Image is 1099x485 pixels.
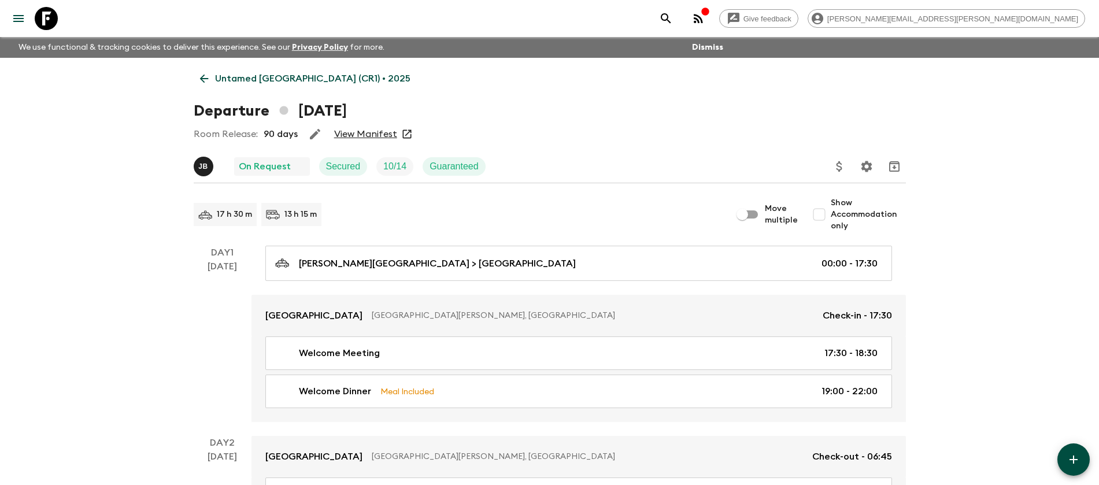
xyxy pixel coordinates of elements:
[380,385,434,398] p: Meal Included
[372,451,803,462] p: [GEOGRAPHIC_DATA][PERSON_NAME], [GEOGRAPHIC_DATA]
[194,160,216,169] span: Joe Bernini
[198,162,208,171] p: J B
[194,436,251,450] p: Day 2
[194,246,251,260] p: Day 1
[855,155,878,178] button: Settings
[194,157,216,176] button: JB
[217,209,252,220] p: 17 h 30 m
[265,375,892,408] a: Welcome DinnerMeal Included19:00 - 22:00
[689,39,726,55] button: Dismiss
[737,14,798,23] span: Give feedback
[326,160,361,173] p: Secured
[821,14,1085,23] span: [PERSON_NAME][EMAIL_ADDRESS][PERSON_NAME][DOMAIN_NAME]
[239,160,291,173] p: On Request
[765,203,798,226] span: Move multiple
[299,257,576,271] p: [PERSON_NAME][GEOGRAPHIC_DATA] > [GEOGRAPHIC_DATA]
[208,260,237,422] div: [DATE]
[719,9,798,28] a: Give feedback
[194,99,347,123] h1: Departure [DATE]
[265,450,362,464] p: [GEOGRAPHIC_DATA]
[823,309,892,323] p: Check-in - 17:30
[822,257,878,271] p: 00:00 - 17:30
[7,7,30,30] button: menu
[654,7,678,30] button: search adventures
[265,246,892,281] a: [PERSON_NAME][GEOGRAPHIC_DATA] > [GEOGRAPHIC_DATA]00:00 - 17:30
[194,127,258,141] p: Room Release:
[299,384,371,398] p: Welcome Dinner
[292,43,348,51] a: Privacy Policy
[383,160,406,173] p: 10 / 14
[334,128,397,140] a: View Manifest
[251,295,906,336] a: [GEOGRAPHIC_DATA][GEOGRAPHIC_DATA][PERSON_NAME], [GEOGRAPHIC_DATA]Check-in - 17:30
[215,72,410,86] p: Untamed [GEOGRAPHIC_DATA] (CR1) • 2025
[264,127,298,141] p: 90 days
[265,309,362,323] p: [GEOGRAPHIC_DATA]
[14,37,389,58] p: We use functional & tracking cookies to deliver this experience. See our for more.
[812,450,892,464] p: Check-out - 06:45
[299,346,380,360] p: Welcome Meeting
[376,157,413,176] div: Trip Fill
[824,346,878,360] p: 17:30 - 18:30
[194,67,417,90] a: Untamed [GEOGRAPHIC_DATA] (CR1) • 2025
[284,209,317,220] p: 13 h 15 m
[808,9,1085,28] div: [PERSON_NAME][EMAIL_ADDRESS][PERSON_NAME][DOMAIN_NAME]
[822,384,878,398] p: 19:00 - 22:00
[319,157,368,176] div: Secured
[265,336,892,370] a: Welcome Meeting17:30 - 18:30
[372,310,813,321] p: [GEOGRAPHIC_DATA][PERSON_NAME], [GEOGRAPHIC_DATA]
[251,436,906,477] a: [GEOGRAPHIC_DATA][GEOGRAPHIC_DATA][PERSON_NAME], [GEOGRAPHIC_DATA]Check-out - 06:45
[883,155,906,178] button: Archive (Completed, Cancelled or Unsynced Departures only)
[430,160,479,173] p: Guaranteed
[828,155,851,178] button: Update Price, Early Bird Discount and Costs
[831,197,906,232] span: Show Accommodation only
